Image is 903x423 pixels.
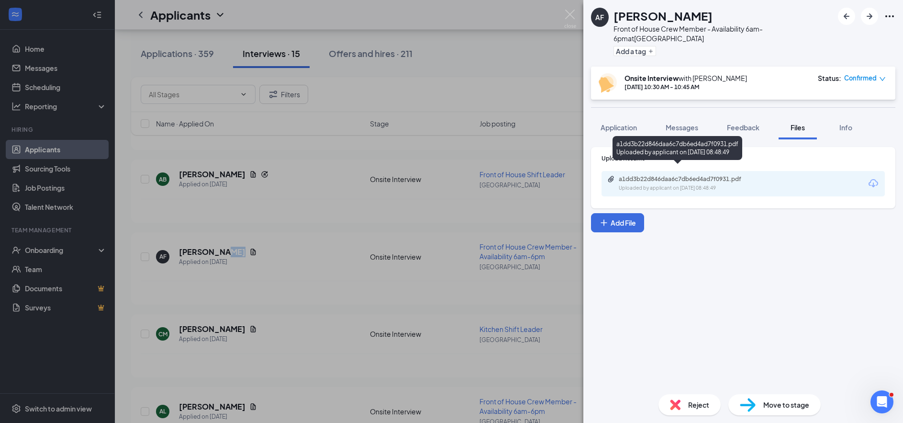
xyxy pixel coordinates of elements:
[861,8,878,25] button: ArrowRight
[624,74,679,82] b: Onsite Interview
[613,24,833,43] div: Front of House Crew Member - Availability 6am-6pm at [GEOGRAPHIC_DATA]
[864,11,875,22] svg: ArrowRight
[602,154,885,162] div: Upload Resume
[727,123,759,132] span: Feedback
[763,400,809,410] span: Move to stage
[666,123,698,132] span: Messages
[619,184,762,192] div: Uploaded by applicant on [DATE] 08:48:49
[599,218,609,228] svg: Plus
[648,48,654,54] svg: Plus
[619,175,753,183] div: a1dd3b22d846daa6c7db6ed4ad7f0931.pdf
[607,175,615,183] svg: Paperclip
[595,12,604,22] div: AF
[818,73,841,83] div: Status :
[868,178,879,189] svg: Download
[601,123,637,132] span: Application
[791,123,805,132] span: Files
[624,73,747,83] div: with [PERSON_NAME]
[841,11,852,22] svg: ArrowLeftNew
[688,400,709,410] span: Reject
[839,123,852,132] span: Info
[607,175,762,192] a: Paperclipa1dd3b22d846daa6c7db6ed4ad7f0931.pdfUploaded by applicant on [DATE] 08:48:49
[613,46,656,56] button: PlusAdd a tag
[613,136,742,160] div: a1dd3b22d846daa6c7db6ed4ad7f0931.pdf Uploaded by applicant on [DATE] 08:48:49
[884,11,895,22] svg: Ellipses
[624,83,747,91] div: [DATE] 10:30 AM - 10:45 AM
[870,390,893,413] iframe: Intercom live chat
[838,8,855,25] button: ArrowLeftNew
[879,76,886,82] span: down
[613,8,713,24] h1: [PERSON_NAME]
[844,73,877,83] span: Confirmed
[591,213,644,232] button: Add FilePlus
